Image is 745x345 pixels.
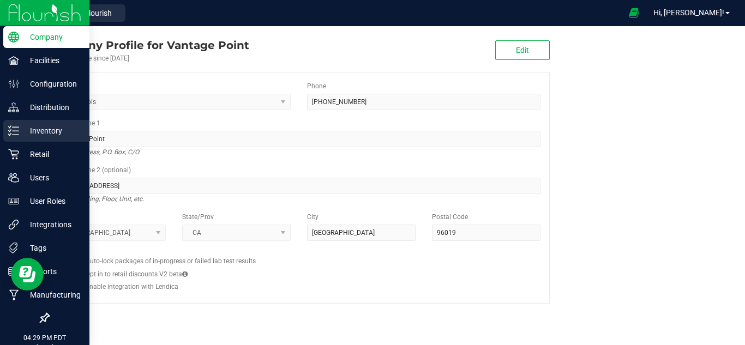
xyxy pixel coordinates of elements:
[86,269,188,279] label: Opt in to retail discounts V2 beta
[432,212,468,222] label: Postal Code
[307,225,416,241] input: City
[8,172,19,183] inline-svg: Users
[8,289,19,300] inline-svg: Manufacturing
[653,8,724,17] span: Hi, [PERSON_NAME]!
[57,249,540,256] h2: Configs
[495,40,550,60] button: Edit
[57,192,144,205] i: Suite, Building, Floor, Unit, etc.
[19,241,85,255] p: Tags
[86,256,256,266] label: Auto-lock packages of in-progress or failed lab test results
[19,195,85,208] p: User Roles
[516,46,529,55] span: Edit
[19,218,85,231] p: Integrations
[57,131,540,147] input: Address
[57,165,131,175] label: Address Line 2 (optional)
[307,81,326,91] label: Phone
[57,146,139,159] i: Street address, P.O. Box, C/O
[8,219,19,230] inline-svg: Integrations
[19,288,85,301] p: Manufacturing
[622,2,646,23] span: Open Ecommerce Menu
[19,77,85,90] p: Configuration
[182,212,214,222] label: State/Prov
[8,102,19,113] inline-svg: Distribution
[86,282,178,292] label: Enable integration with Lendica
[307,212,319,222] label: City
[19,124,85,137] p: Inventory
[19,171,85,184] p: Users
[48,37,249,53] div: Vantage Point
[8,125,19,136] inline-svg: Inventory
[8,196,19,207] inline-svg: User Roles
[5,333,85,343] p: 04:29 PM PDT
[8,243,19,253] inline-svg: Tags
[19,31,85,44] p: Company
[57,178,540,194] input: Suite, Building, Unit, etc.
[8,266,19,277] inline-svg: Reports
[48,53,249,63] div: Account active since [DATE]
[8,149,19,160] inline-svg: Retail
[19,54,85,67] p: Facilities
[8,32,19,43] inline-svg: Company
[307,94,540,110] input: (123) 456-7890
[8,55,19,66] inline-svg: Facilities
[8,78,19,89] inline-svg: Configuration
[19,265,85,278] p: Reports
[432,225,540,241] input: Postal Code
[19,101,85,114] p: Distribution
[19,148,85,161] p: Retail
[11,258,44,290] iframe: Resource center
